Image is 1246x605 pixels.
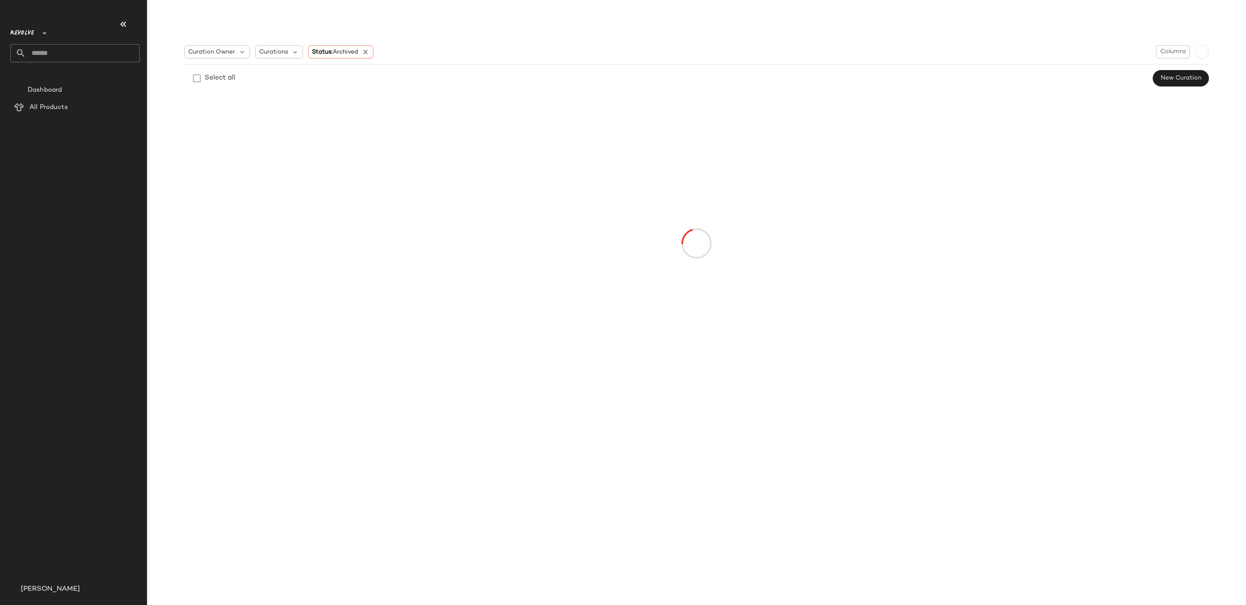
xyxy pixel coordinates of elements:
div: Select all [205,73,235,83]
span: Revolve [10,23,34,39]
button: Columns [1156,45,1190,58]
span: [PERSON_NAME] [21,584,80,595]
span: New Curation [1160,75,1201,82]
span: Dashboard [28,85,62,95]
span: Archived [333,49,358,55]
span: Curations [259,48,288,57]
span: Status: [312,48,358,57]
button: New Curation [1153,70,1209,86]
span: Columns [1160,48,1186,55]
span: All Products [29,102,68,112]
span: Curation Owner [188,48,235,57]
